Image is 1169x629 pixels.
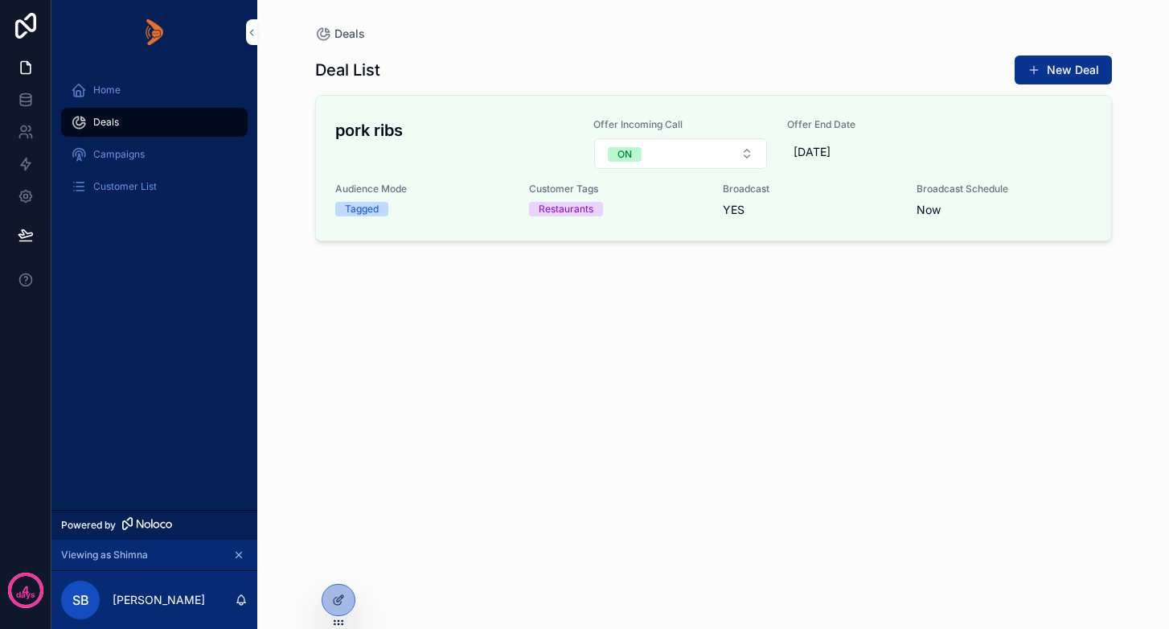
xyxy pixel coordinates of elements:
[593,118,768,131] span: Offer Incoming Call
[72,590,89,610] span: SB
[723,202,897,218] span: YES
[61,172,248,201] a: Customer List
[335,183,510,195] span: Audience Mode
[787,118,962,131] span: Offer End Date
[93,148,145,161] span: Campaigns
[529,183,703,195] span: Customer Tags
[61,140,248,169] a: Campaigns
[345,202,379,216] div: Tagged
[146,19,163,45] img: App logo
[51,64,257,222] div: scrollable content
[22,582,29,598] p: 4
[335,118,575,142] h3: pork ribs
[315,26,365,42] a: Deals
[316,96,1111,240] a: pork ribsOffer Incoming CallSelect ButtonOffer End Date[DATE]Audience ModeTaggedCustomer TagsRest...
[1015,55,1112,84] button: New Deal
[61,549,148,561] span: Viewing as Shimna
[61,76,248,105] a: Home
[113,592,205,608] p: [PERSON_NAME]
[594,138,767,169] button: Select Button
[16,589,35,602] p: days
[61,519,116,532] span: Powered by
[794,144,955,160] span: [DATE]
[93,116,119,129] span: Deals
[539,202,593,216] div: Restaurants
[334,26,365,42] span: Deals
[315,59,380,81] h1: Deal List
[93,84,121,97] span: Home
[93,180,157,193] span: Customer List
[51,510,257,540] a: Powered by
[61,108,248,137] a: Deals
[917,183,1091,195] span: Broadcast Schedule
[917,202,1091,218] span: Now
[723,183,897,195] span: Broadcast
[617,147,632,162] div: ON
